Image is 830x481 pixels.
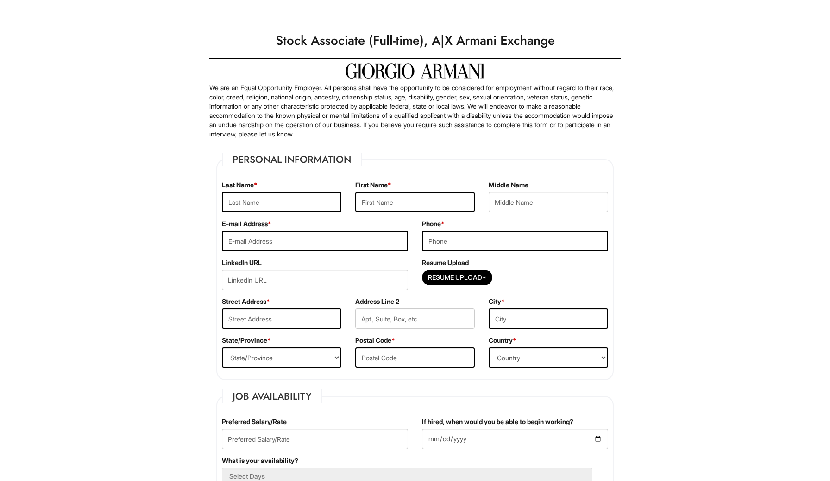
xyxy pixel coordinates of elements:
[489,180,528,190] label: Middle Name
[222,347,341,368] select: State/Province
[355,180,391,190] label: First Name
[222,429,408,449] input: Preferred Salary/Rate
[422,231,608,251] input: Phone
[355,297,399,306] label: Address Line 2
[355,308,475,329] input: Apt., Suite, Box, etc.
[229,473,585,480] h5: Select Days
[422,258,469,267] label: Resume Upload
[222,231,408,251] input: E-mail Address
[222,153,362,166] legend: Personal Information
[355,192,475,212] input: First Name
[222,336,271,345] label: State/Province
[422,219,445,228] label: Phone
[222,258,262,267] label: LinkedIn URL
[222,180,258,190] label: Last Name
[222,192,341,212] input: Last Name
[422,270,492,285] button: Resume Upload*Resume Upload*
[222,297,270,306] label: Street Address
[222,308,341,329] input: Street Address
[355,336,395,345] label: Postal Code
[222,219,271,228] label: E-mail Address
[222,417,287,426] label: Preferred Salary/Rate
[355,347,475,368] input: Postal Code
[222,456,298,465] label: What is your availability?
[489,347,608,368] select: Country
[489,308,608,329] input: City
[489,297,505,306] label: City
[222,389,322,403] legend: Job Availability
[222,270,408,290] input: LinkedIn URL
[489,336,516,345] label: Country
[489,192,608,212] input: Middle Name
[209,83,621,139] p: We are an Equal Opportunity Employer. All persons shall have the opportunity to be considered for...
[205,28,625,54] h1: Stock Associate (Full-time), A|X Armani Exchange
[422,417,573,426] label: If hired, when would you be able to begin working?
[346,63,484,79] img: Giorgio Armani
